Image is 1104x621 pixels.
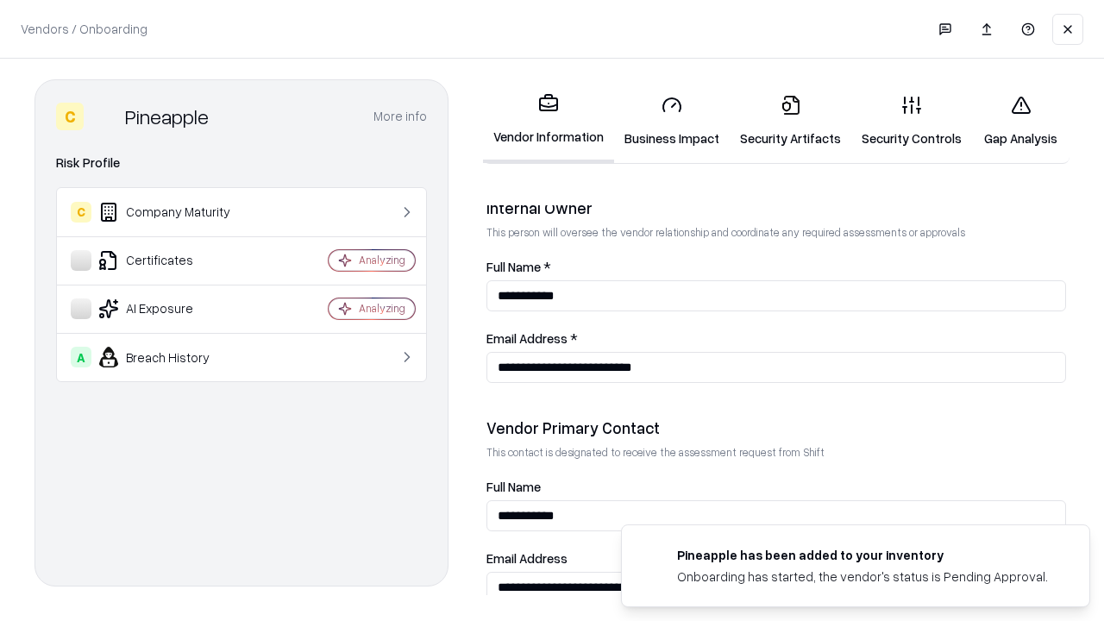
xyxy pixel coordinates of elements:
label: Email Address [486,552,1066,565]
div: Internal Owner [486,198,1066,218]
a: Gap Analysis [972,81,1069,161]
img: Pineapple [91,103,118,130]
a: Business Impact [614,81,730,161]
label: Full Name [486,480,1066,493]
a: Security Controls [851,81,972,161]
div: Risk Profile [56,153,427,173]
div: C [71,202,91,223]
a: Vendor Information [483,79,614,163]
img: pineappleenergy.com [643,546,663,567]
div: Onboarding has started, the vendor's status is Pending Approval. [677,568,1048,586]
a: Security Artifacts [730,81,851,161]
div: Analyzing [359,253,405,267]
p: Vendors / Onboarding [21,20,147,38]
div: Certificates [71,250,277,271]
div: Vendor Primary Contact [486,417,1066,438]
div: Breach History [71,347,277,367]
div: AI Exposure [71,298,277,319]
label: Email Address * [486,332,1066,345]
p: This contact is designated to receive the assessment request from Shift [486,445,1066,460]
div: C [56,103,84,130]
div: A [71,347,91,367]
div: Pineapple has been added to your inventory [677,546,1048,564]
div: Analyzing [359,301,405,316]
div: Pineapple [125,103,209,130]
button: More info [373,101,427,132]
p: This person will oversee the vendor relationship and coordinate any required assessments or appro... [486,225,1066,240]
div: Company Maturity [71,202,277,223]
label: Full Name * [486,260,1066,273]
